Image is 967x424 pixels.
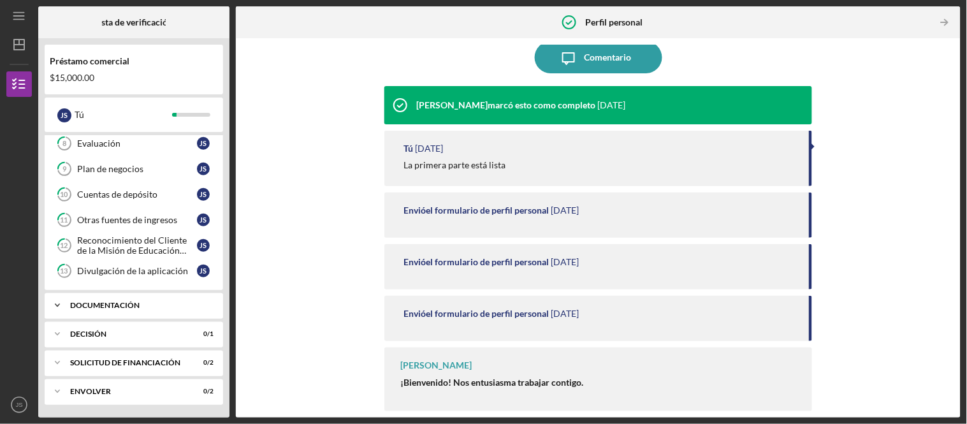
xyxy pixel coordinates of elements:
font: [DATE] [415,143,443,154]
font: S [203,267,207,275]
font: 0 [203,358,207,366]
time: 24/09/2025 20:34 [551,309,579,319]
time: 24/09/2025 20:47 [551,205,579,216]
font: 0 [203,330,207,337]
font: 2 [210,358,214,366]
font: Otras fuentes de ingresos [77,214,177,225]
font: Evaluación [77,138,120,149]
font: el formulario de perfil personal [426,308,549,319]
time: 24/09/2025 20:57 [415,143,443,154]
font: Perfil personal [585,17,643,27]
font: S [203,216,207,224]
font: S [203,139,207,147]
font: el formulario de perfil personal [426,205,549,216]
font: J [61,111,64,119]
font: Documentación [70,300,140,310]
font: La primera parte está lista [404,159,505,170]
a: 13Divulgación de la aplicaciónJS [51,258,217,284]
font: J [200,216,203,224]
font: [PERSON_NAME] [400,360,472,370]
a: 12Reconocimiento del Cliente de la Misión de Educación FinancieraJS [51,233,217,258]
font: / [207,358,210,366]
font: Envolver [70,386,111,396]
font: J [200,241,203,249]
font: $15,000.00 [50,72,94,83]
font: / [207,387,210,395]
font: ¡Bienvenido! Nos entusiasma trabajar contigo. [400,377,583,388]
text: JS [15,402,22,409]
font: Envió [404,256,426,267]
font: S [203,190,207,198]
time: 26/09/2025 18:05 [597,100,625,110]
font: [DATE] [551,256,579,267]
a: 11Otras fuentes de ingresosJS [51,207,217,233]
font: [DATE] [551,308,579,319]
font: J [200,190,203,198]
font: 1 [210,330,214,337]
font: marcó esto como completo [488,99,595,110]
font: Plan de negocios [77,163,143,174]
font: Reconocimiento del Cliente de la Misión de Educación Financiera [77,235,187,266]
font: [DATE] [551,205,579,216]
font: Solicitud de financiación [70,358,180,367]
font: Divulgación de la aplicación [77,265,188,276]
font: [DATE] [597,99,625,110]
font: / [207,330,210,337]
font: Comentario [585,52,632,62]
font: Envió [404,205,426,216]
font: J [200,139,203,147]
tspan: 11 [61,216,68,224]
font: Decisión [70,329,106,339]
font: [PERSON_NAME] [416,99,488,110]
button: Comentario [535,41,662,73]
font: Tú [75,109,84,120]
font: Envió [404,308,426,319]
button: JS [6,392,32,418]
font: el formulario de perfil personal [426,256,549,267]
a: 9Plan de negociosJS [51,156,217,182]
font: 0 [203,387,207,395]
font: S [203,164,207,173]
a: 10Cuentas de depósitoJS [51,182,217,207]
tspan: 8 [62,140,66,148]
tspan: 13 [61,267,68,275]
tspan: 9 [62,165,67,173]
font: Lista de verificación [95,17,173,27]
time: 24/09/2025 20:42 [551,257,579,267]
font: Cuentas de depósito [77,189,157,200]
font: J [200,267,203,275]
a: 8EvaluaciónJS [51,131,217,156]
font: J [200,164,203,173]
font: S [203,241,207,249]
font: Préstamo comercial [50,55,129,66]
tspan: 12 [61,242,68,250]
font: S [64,111,68,119]
tspan: 10 [61,191,69,199]
font: 2 [210,387,214,395]
font: Tú [404,143,413,154]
